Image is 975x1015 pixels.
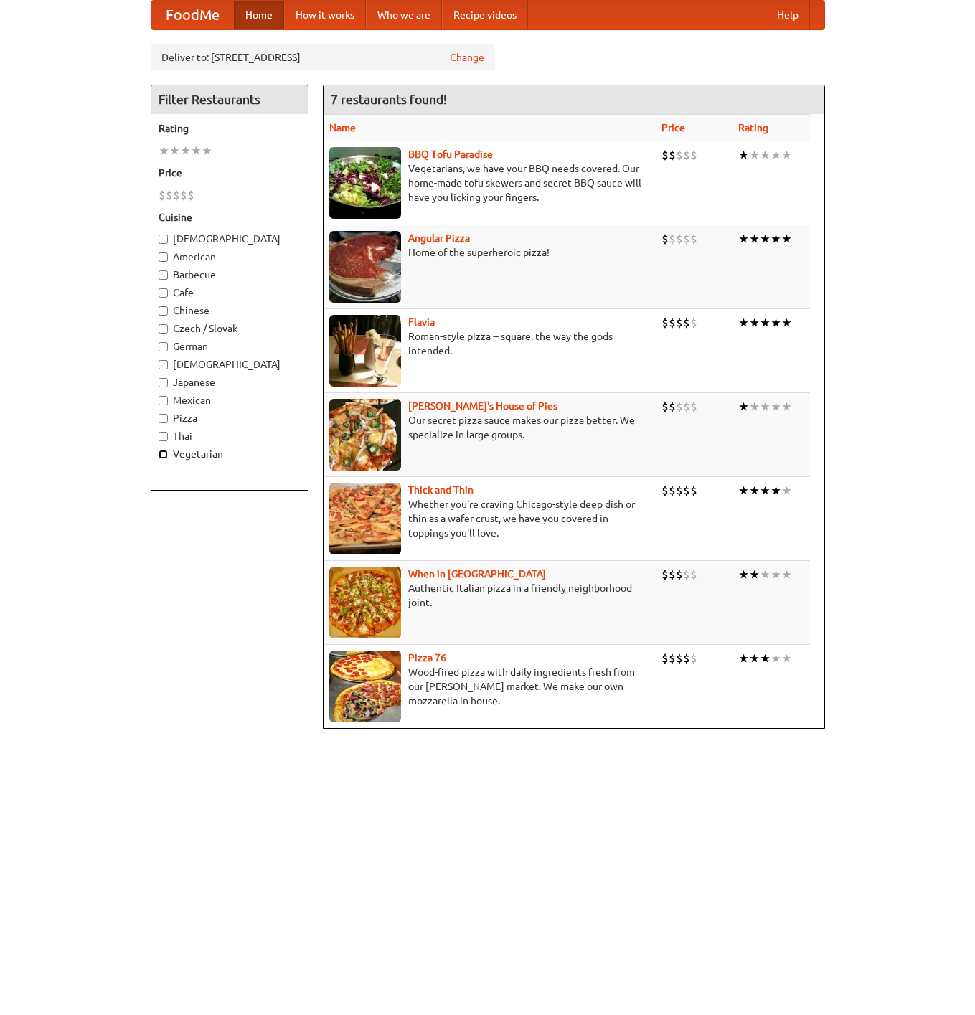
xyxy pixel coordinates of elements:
[159,303,301,318] label: Chinese
[159,268,301,282] label: Barbecue
[159,306,168,316] input: Chinese
[771,651,781,666] li: ★
[760,567,771,582] li: ★
[661,483,669,499] li: $
[738,399,749,415] li: ★
[151,1,234,29] a: FoodMe
[151,85,308,114] h4: Filter Restaurants
[749,315,760,331] li: ★
[159,285,301,300] label: Cafe
[408,652,446,664] a: Pizza 76
[683,483,690,499] li: $
[159,432,168,441] input: Thai
[690,651,697,666] li: $
[760,483,771,499] li: ★
[159,321,301,336] label: Czech / Slovak
[683,147,690,163] li: $
[408,316,435,328] a: Flavia
[760,315,771,331] li: ★
[661,651,669,666] li: $
[669,483,676,499] li: $
[760,147,771,163] li: ★
[159,375,301,390] label: Japanese
[408,484,474,496] a: Thick and Thin
[187,187,194,203] li: $
[738,315,749,331] li: ★
[159,414,168,423] input: Pizza
[690,231,697,247] li: $
[749,567,760,582] li: ★
[329,581,651,610] p: Authentic Italian pizza in a friendly neighborhood joint.
[771,567,781,582] li: ★
[690,315,697,331] li: $
[781,483,792,499] li: ★
[408,148,493,160] a: BBQ Tofu Paradise
[760,231,771,247] li: ★
[676,567,683,582] li: $
[683,231,690,247] li: $
[159,450,168,459] input: Vegetarian
[781,567,792,582] li: ★
[771,483,781,499] li: ★
[191,143,202,159] li: ★
[683,651,690,666] li: $
[408,568,546,580] a: When in [GEOGRAPHIC_DATA]
[159,232,301,246] label: [DEMOGRAPHIC_DATA]
[159,447,301,461] label: Vegetarian
[159,342,168,351] input: German
[669,651,676,666] li: $
[669,315,676,331] li: $
[738,483,749,499] li: ★
[329,329,651,358] p: Roman-style pizza -- square, the way the gods intended.
[159,270,168,280] input: Barbecue
[683,567,690,582] li: $
[771,315,781,331] li: ★
[151,44,495,70] div: Deliver to: [STREET_ADDRESS]
[408,400,557,412] a: [PERSON_NAME]'s House of Pies
[669,567,676,582] li: $
[771,231,781,247] li: ★
[690,483,697,499] li: $
[329,161,651,204] p: Vegetarians, we have your BBQ needs covered. Our home-made tofu skewers and secret BBQ sauce will...
[329,567,401,638] img: wheninrome.jpg
[329,122,356,133] a: Name
[366,1,442,29] a: Who we are
[676,483,683,499] li: $
[408,232,470,244] a: Angular Pizza
[676,399,683,415] li: $
[284,1,366,29] a: How it works
[749,399,760,415] li: ★
[766,1,810,29] a: Help
[749,147,760,163] li: ★
[180,143,191,159] li: ★
[661,567,669,582] li: $
[738,651,749,666] li: ★
[329,147,401,219] img: tofuparadise.jpg
[159,411,301,425] label: Pizza
[683,399,690,415] li: $
[738,122,768,133] a: Rating
[669,147,676,163] li: $
[781,147,792,163] li: ★
[749,651,760,666] li: ★
[202,143,212,159] li: ★
[781,651,792,666] li: ★
[669,231,676,247] li: $
[159,252,168,262] input: American
[738,231,749,247] li: ★
[749,483,760,499] li: ★
[781,315,792,331] li: ★
[760,651,771,666] li: ★
[159,339,301,354] label: German
[690,567,697,582] li: $
[159,288,168,298] input: Cafe
[329,413,651,442] p: Our secret pizza sauce makes our pizza better. We specialize in large groups.
[669,399,676,415] li: $
[159,235,168,244] input: [DEMOGRAPHIC_DATA]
